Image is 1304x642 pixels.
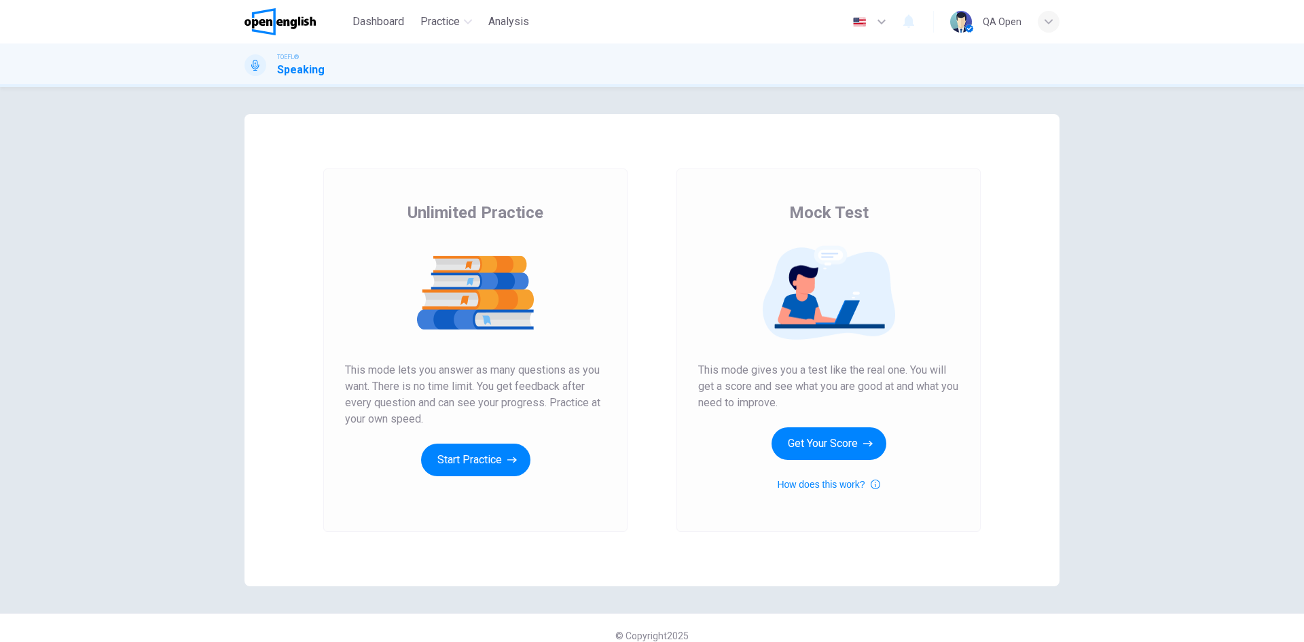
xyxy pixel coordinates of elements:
button: Get Your Score [772,427,886,460]
span: © Copyright 2025 [615,630,689,641]
img: Profile picture [950,11,972,33]
span: Mock Test [789,202,869,224]
img: en [851,17,868,27]
span: Dashboard [352,14,404,30]
button: Practice [415,10,477,34]
span: Analysis [488,14,529,30]
span: Unlimited Practice [407,202,543,224]
button: Analysis [483,10,535,34]
a: OpenEnglish logo [244,8,347,35]
h1: Speaking [277,62,325,78]
span: TOEFL® [277,52,299,62]
span: This mode lets you answer as many questions as you want. There is no time limit. You get feedback... [345,362,606,427]
span: This mode gives you a test like the real one. You will get a score and see what you are good at a... [698,362,959,411]
img: OpenEnglish logo [244,8,316,35]
button: Start Practice [421,444,530,476]
span: Practice [420,14,460,30]
div: QA Open [983,14,1021,30]
button: Dashboard [347,10,410,34]
button: How does this work? [777,476,880,493]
